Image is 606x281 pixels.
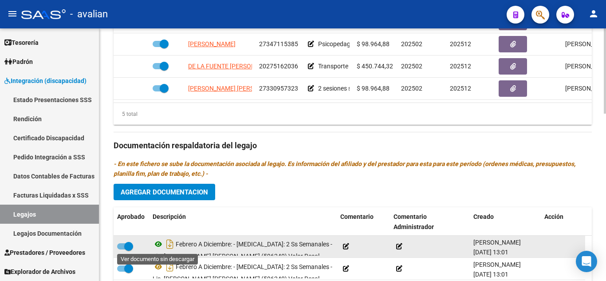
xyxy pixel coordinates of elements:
span: 27347115385 [259,40,298,47]
mat-icon: menu [7,8,18,19]
i: - En este fichero se sube la documentación asociada al legajo. Es información del afiliado y del ... [114,160,575,177]
span: Comentario Administrador [394,213,434,230]
span: - avalian [70,4,108,24]
span: [PERSON_NAME] [PERSON_NAME] [188,85,284,92]
datatable-header-cell: Comentario [337,207,390,237]
span: Tesorería [4,38,39,47]
span: Padrón [4,57,33,67]
span: 202512 [450,85,471,92]
span: 20275162036 [259,63,298,70]
div: Febrero A Diciembre: - [MEDICAL_DATA]: 2 Ss Semanales - Lic. [PERSON_NAME] [PERSON_NAME] (596240)... [153,237,333,256]
i: Descargar documento [164,237,176,251]
span: 27330957323 [259,85,298,92]
span: $ 98.964,88 [357,40,390,47]
span: 2 sesiones semanales de psicoterapia [318,85,421,92]
span: Explorador de Archivos [4,267,75,277]
span: 202512 [450,40,471,47]
h3: Documentación respaldatoria del legajo [114,139,592,152]
datatable-header-cell: Descripción [149,207,337,237]
div: Open Intercom Messenger [576,251,597,272]
div: 5 total [114,109,138,119]
span: Agregar Documentacion [121,188,208,196]
span: 202502 [401,63,422,70]
datatable-header-cell: Comentario Administrador [390,207,470,237]
datatable-header-cell: Creado [470,207,541,237]
datatable-header-cell: Aprobado [114,207,149,237]
span: 202512 [450,63,471,70]
span: 202502 [401,40,422,47]
span: Creado [473,213,494,220]
span: Descripción [153,213,186,220]
span: 202502 [401,85,422,92]
span: Comentario [340,213,374,220]
i: Descargar documento [164,260,176,274]
span: Prestadores / Proveedores [4,248,85,257]
span: Integración (discapacidad) [4,76,87,86]
span: Aprobado [117,213,145,220]
span: [DATE] 13:01 [473,249,508,256]
mat-icon: person [588,8,599,19]
span: Psicopedagogía 2 sesiones semanales [318,40,424,47]
span: $ 450.744,32 [357,63,393,70]
button: Agregar Documentacion [114,184,215,200]
span: [PERSON_NAME] [473,239,521,246]
span: Acción [544,213,563,220]
span: [PERSON_NAME] [188,40,236,47]
datatable-header-cell: Acción [541,207,585,237]
span: Transporte 832 km mensuales [318,63,401,70]
span: [DATE] 13:01 [473,271,508,278]
div: Febrero A Diciembre: - [MEDICAL_DATA]: 2 Ss Semanales - Lic. [PERSON_NAME] [PERSON_NAME] (596240)... [153,260,333,278]
span: $ 98.964,88 [357,85,390,92]
span: DE LA FUENTE [PERSON_NAME] [188,63,277,70]
span: [PERSON_NAME] [473,261,521,268]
